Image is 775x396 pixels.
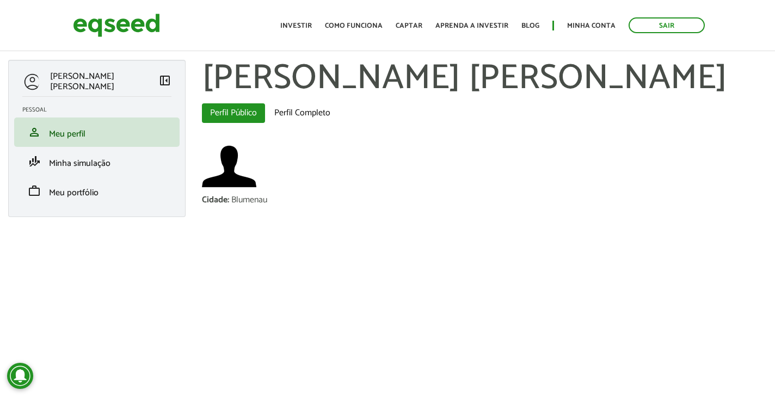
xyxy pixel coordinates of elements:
[22,107,180,113] h2: Pessoal
[14,147,180,176] li: Minha simulação
[49,156,110,171] span: Minha simulação
[49,127,85,141] span: Meu perfil
[28,126,41,139] span: person
[14,117,180,147] li: Meu perfil
[22,184,171,197] a: workMeu portfólio
[202,139,256,194] a: Ver perfil do usuário.
[266,103,339,123] a: Perfil Completo
[396,22,422,29] a: Captar
[521,22,539,29] a: Blog
[158,74,171,87] span: left_panel_close
[227,193,229,207] span: :
[435,22,508,29] a: Aprenda a investir
[49,185,99,200] span: Meu portfólio
[231,196,267,205] div: Blumenau
[50,71,158,92] p: [PERSON_NAME] [PERSON_NAME]
[22,126,171,139] a: personMeu perfil
[567,22,616,29] a: Minha conta
[280,22,312,29] a: Investir
[325,22,383,29] a: Como funciona
[28,184,41,197] span: work
[629,17,705,33] a: Sair
[28,155,41,168] span: finance_mode
[202,60,767,98] h1: [PERSON_NAME] [PERSON_NAME]
[202,139,256,194] img: Foto de Rui Leopoldo Hess de Souza
[73,11,160,40] img: EqSeed
[14,176,180,206] li: Meu portfólio
[22,155,171,168] a: finance_modeMinha simulação
[202,103,265,123] a: Perfil Público
[202,196,231,205] div: Cidade
[158,74,171,89] a: Colapsar menu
